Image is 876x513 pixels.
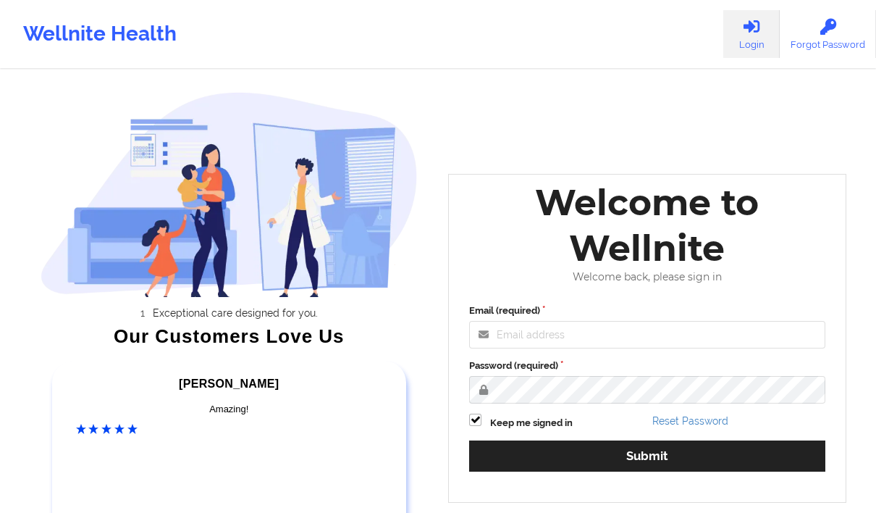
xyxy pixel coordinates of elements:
input: Email address [469,321,825,349]
span: [PERSON_NAME] [179,378,279,390]
a: Login [723,10,780,58]
a: Reset Password [652,415,728,427]
label: Email (required) [469,304,825,318]
label: Keep me signed in [490,416,573,430]
label: Password (required) [469,359,825,373]
div: Amazing! [76,402,383,417]
div: Welcome to Wellnite [459,180,835,271]
a: Forgot Password [780,10,876,58]
img: wellnite-auth-hero_200.c722682e.png [41,91,418,297]
button: Submit [469,441,825,472]
div: Our Customers Love Us [41,329,418,343]
div: Welcome back, please sign in [459,271,835,283]
li: Exceptional care designed for you. [53,307,418,319]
